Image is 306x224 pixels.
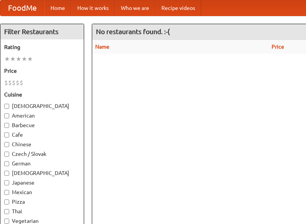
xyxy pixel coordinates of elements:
a: Recipe videos [155,0,201,16]
input: [DEMOGRAPHIC_DATA] [4,104,9,109]
input: Chinese [4,142,9,147]
input: Japanese [4,180,9,185]
a: FoodMe [0,0,44,16]
input: Czech / Slovak [4,152,9,157]
li: ★ [21,55,27,63]
label: Pizza [4,198,80,206]
input: American [4,113,9,118]
a: Who we are [115,0,155,16]
input: Vegetarian [4,219,9,224]
label: Japanese [4,179,80,186]
input: Thai [4,209,9,214]
label: Thai [4,208,80,215]
li: ★ [4,55,10,63]
label: Barbecue [4,121,80,129]
h5: Cuisine [4,91,80,98]
h5: Price [4,67,80,75]
label: German [4,160,80,167]
a: Price [272,44,284,50]
input: Cafe [4,132,9,137]
label: Cafe [4,131,80,139]
input: [DEMOGRAPHIC_DATA] [4,171,9,176]
li: $ [20,78,23,87]
input: Pizza [4,199,9,204]
label: American [4,112,80,119]
a: How it works [71,0,115,16]
input: German [4,161,9,166]
h5: Rating [4,43,80,51]
label: [DEMOGRAPHIC_DATA] [4,169,80,177]
label: [DEMOGRAPHIC_DATA] [4,102,80,110]
label: Chinese [4,141,80,148]
a: Name [95,44,109,50]
label: Czech / Slovak [4,150,80,158]
a: Home [44,0,71,16]
input: Barbecue [4,123,9,128]
li: ★ [16,55,21,63]
li: $ [4,78,8,87]
h4: Filter Restaurants [0,24,84,39]
input: Mexican [4,190,9,195]
li: $ [8,78,12,87]
label: Mexican [4,188,80,196]
li: $ [12,78,16,87]
li: ★ [10,55,16,63]
ng-pluralize: No restaurants found. :-( [96,28,170,35]
li: ★ [27,55,33,63]
li: $ [16,78,20,87]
